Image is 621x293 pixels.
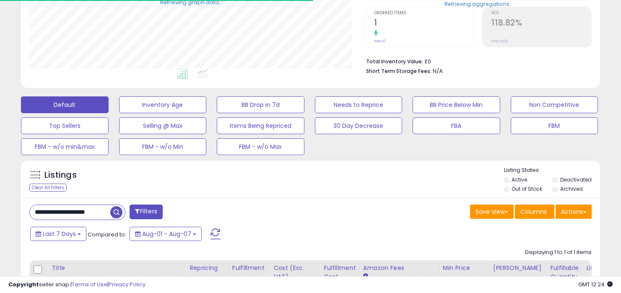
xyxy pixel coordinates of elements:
label: Archived [560,185,583,192]
div: Fulfillment [232,264,266,272]
div: Amazon Fees [363,264,436,272]
button: Last 7 Days [30,227,86,241]
label: Deactivated [560,176,592,183]
div: Displaying 1 to 1 of 1 items [525,249,592,257]
button: Columns [515,205,554,219]
span: Last 7 Days [43,230,76,238]
button: Default [21,96,109,113]
span: 2025-08-15 12:24 GMT [578,280,613,288]
div: Cost (Exc. VAT) [273,264,317,281]
button: FBM - w/o Min [119,138,207,155]
div: Clear All Filters [29,184,67,192]
button: FBM - w/o Max [217,138,304,155]
label: Out of Stock [512,185,542,192]
p: Listing States: [504,166,600,174]
div: [PERSON_NAME] [493,264,543,272]
button: BB Price Below Min [413,96,500,113]
button: Non Competitive [511,96,598,113]
span: Aug-01 - Aug-07 [142,230,191,238]
a: Terms of Use [72,280,107,288]
button: Selling @ Max [119,117,207,134]
button: Aug-01 - Aug-07 [130,227,202,241]
div: seller snap | | [8,281,146,289]
button: 30 Day Decrease [315,117,403,134]
div: Fulfillment Cost [324,264,356,281]
button: Inventory Age [119,96,207,113]
h5: Listings [44,169,77,181]
button: Save View [470,205,514,219]
button: FBA [413,117,500,134]
div: Title [52,264,182,272]
button: Filters [130,205,162,219]
strong: Copyright [8,280,39,288]
button: Items Being Repriced [217,117,304,134]
button: Actions [556,205,592,219]
button: FBM - w/o min&max [21,138,109,155]
div: Min Price [443,264,486,272]
span: Compared to: [88,231,126,239]
div: Repricing [190,264,225,272]
a: Privacy Policy [109,280,146,288]
button: BB Drop in 7d [217,96,304,113]
button: FBM [511,117,598,134]
span: Columns [520,207,547,216]
div: Fulfillable Quantity [550,264,579,281]
button: Needs to Reprice [315,96,403,113]
label: Active [512,176,527,183]
button: Top Sellers [21,117,109,134]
